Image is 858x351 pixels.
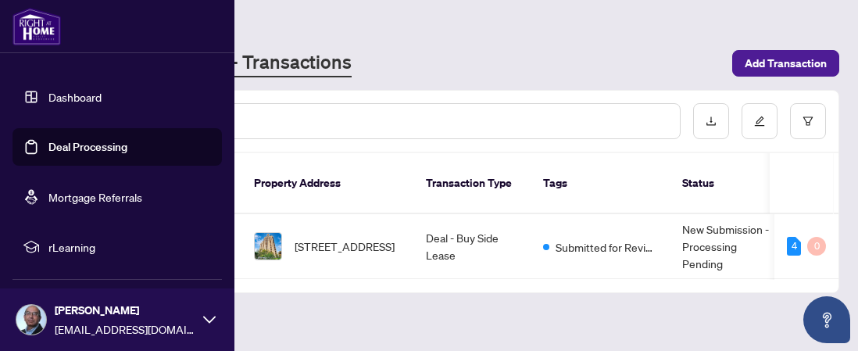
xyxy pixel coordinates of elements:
[413,214,531,279] td: Deal - Buy Side Lease
[706,116,717,127] span: download
[670,153,787,214] th: Status
[48,90,102,104] a: Dashboard
[16,305,46,335] img: Profile Icon
[241,153,413,214] th: Property Address
[255,233,281,260] img: thumbnail-img
[754,116,765,127] span: edit
[295,238,395,255] span: [STREET_ADDRESS]
[13,8,61,45] img: logo
[413,153,531,214] th: Transaction Type
[48,190,142,204] a: Mortgage Referrals
[693,103,729,139] button: download
[803,116,813,127] span: filter
[48,238,211,256] span: rLearning
[790,103,826,139] button: filter
[807,237,826,256] div: 0
[732,50,839,77] button: Add Transaction
[556,238,657,256] span: Submitted for Review
[670,214,787,279] td: New Submission - Processing Pending
[531,153,670,214] th: Tags
[787,237,801,256] div: 4
[48,140,127,154] a: Deal Processing
[55,321,195,338] span: [EMAIL_ADDRESS][DOMAIN_NAME]
[745,51,827,76] span: Add Transaction
[55,302,195,319] span: [PERSON_NAME]
[742,103,778,139] button: edit
[803,296,850,343] button: Open asap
